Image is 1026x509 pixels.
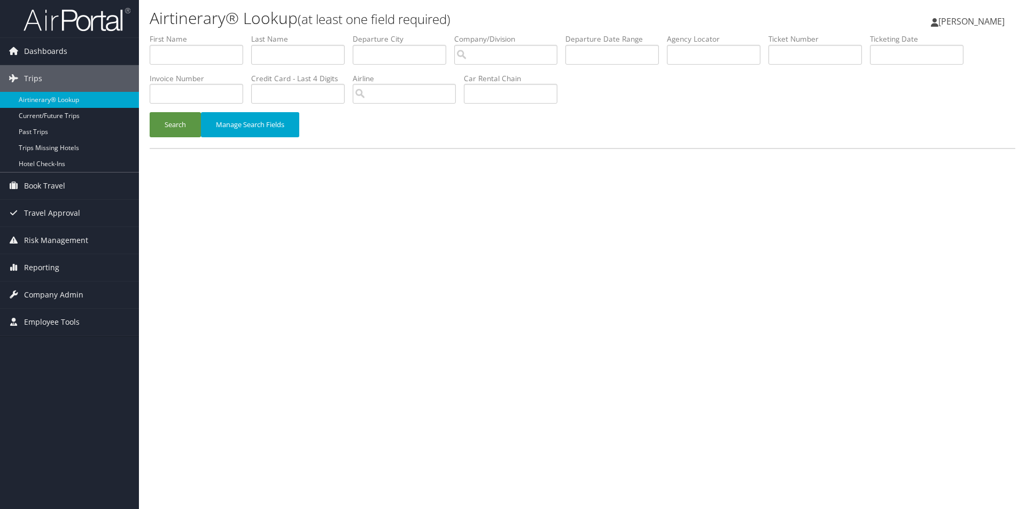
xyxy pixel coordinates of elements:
label: Company/Division [454,34,565,44]
span: Trips [24,65,42,92]
span: Employee Tools [24,309,80,335]
label: Agency Locator [667,34,768,44]
span: Travel Approval [24,200,80,226]
label: Invoice Number [150,73,251,84]
span: Book Travel [24,173,65,199]
small: (at least one field required) [298,10,450,28]
label: Departure City [353,34,454,44]
img: airportal-logo.png [24,7,130,32]
label: Airline [353,73,464,84]
span: Risk Management [24,227,88,254]
span: Dashboards [24,38,67,65]
label: First Name [150,34,251,44]
label: Last Name [251,34,353,44]
label: Ticketing Date [870,34,971,44]
span: Company Admin [24,281,83,308]
label: Credit Card - Last 4 Digits [251,73,353,84]
label: Ticket Number [768,34,870,44]
h1: Airtinerary® Lookup [150,7,727,29]
span: Reporting [24,254,59,281]
label: Car Rental Chain [464,73,565,84]
label: Departure Date Range [565,34,667,44]
button: Search [150,112,201,137]
span: [PERSON_NAME] [938,15,1005,27]
button: Manage Search Fields [201,112,299,137]
a: [PERSON_NAME] [931,5,1015,37]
